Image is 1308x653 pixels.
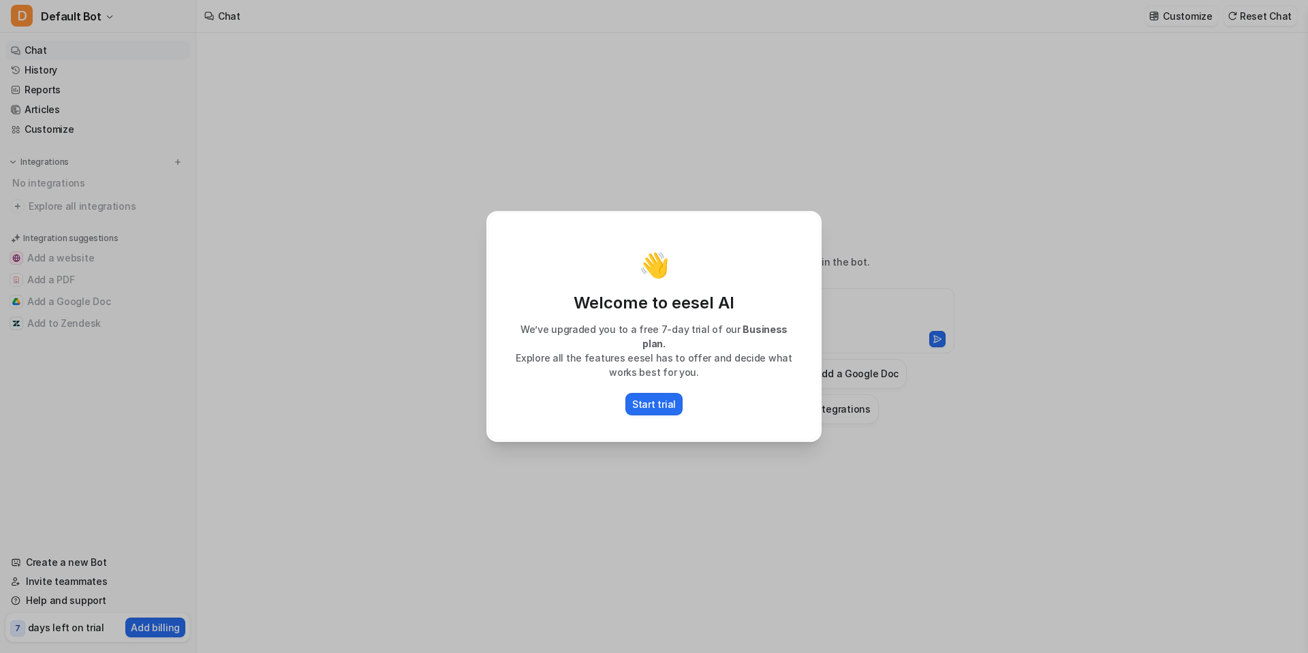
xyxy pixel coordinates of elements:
[625,393,683,415] button: Start trial
[632,397,676,411] p: Start trial
[502,322,806,351] p: We’ve upgraded you to a free 7-day trial of our
[639,251,670,278] p: 👋
[502,292,806,314] p: Welcome to eesel AI
[502,351,806,379] p: Explore all the features eesel has to offer and decide what works best for you.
